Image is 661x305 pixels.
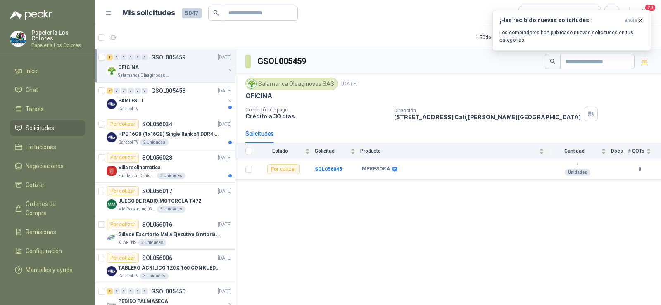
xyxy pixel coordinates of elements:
b: 0 [628,166,651,173]
span: Solicitudes [26,123,54,132]
div: Por cotizar [107,153,139,163]
p: [STREET_ADDRESS] Cali , [PERSON_NAME][GEOGRAPHIC_DATA] [394,113,581,121]
p: SOL056017 [142,188,172,194]
span: 5047 [182,8,202,18]
span: Inicio [26,66,39,76]
div: Por cotizar [107,253,139,263]
div: 0 [135,288,141,294]
h1: Mis solicitudes [122,7,175,19]
p: JUEGO DE RADIO MOTOROLA T472 [118,197,201,205]
p: Silla de Escritorio Malla Ejecutiva Giratoria Cromada con Reposabrazos Fijo Negra [118,231,221,239]
span: Cotizar [26,180,45,189]
div: Salamanca Oleaginosas SAS [245,78,338,90]
button: 20 [636,6,651,21]
img: Company Logo [107,132,117,142]
p: GSOL005459 [151,54,185,60]
span: search [213,10,219,16]
img: Company Logo [107,266,117,276]
a: Inicio [10,63,85,79]
span: # COTs [628,148,644,154]
div: 0 [128,88,134,94]
a: 7 0 0 0 0 0 GSOL005458[DATE] Company LogoPARTES TICaracol TV [107,86,233,112]
a: SOL056045 [315,166,342,172]
span: Estado [257,148,303,154]
a: Chat [10,82,85,98]
p: [DATE] [218,187,232,195]
span: Manuales y ayuda [26,265,73,274]
div: 0 [121,54,127,60]
span: Producto [360,148,537,154]
a: Por cotizarSOL056034[DATE] Company LogoHPE 16GB (1x16GB) Single Rank x4 DDR4-2400Caracol TV2 Unid... [95,116,235,149]
p: Salamanca Oleaginosas SAS [118,72,170,79]
img: Company Logo [247,79,256,88]
div: 0 [121,288,127,294]
p: TABLERO ACRILICO 120 X 160 CON RUEDAS [118,264,221,272]
div: 7 [107,88,113,94]
a: Solicitudes [10,120,85,136]
p: Silla reclinomatica [118,164,160,172]
a: Por cotizarSOL056028[DATE] Company LogoSilla reclinomaticaFundación Clínica Shaio3 Unidades [95,149,235,183]
a: Negociaciones [10,158,85,174]
div: 0 [128,288,134,294]
p: Crédito a 30 días [245,113,388,120]
div: Unidades [565,169,590,176]
div: 1 - 50 de 3192 [476,31,529,44]
div: 1 [107,54,113,60]
p: [DATE] [341,80,358,88]
p: Los compradores han publicado nuevas solicitudes en tus categorías. [499,29,644,44]
p: [DATE] [218,154,232,162]
img: Company Logo [107,199,117,209]
div: 3 Unidades [157,173,185,179]
a: Cotizar [10,177,85,193]
a: Configuración [10,243,85,259]
span: Configuración [26,246,62,255]
img: Company Logo [10,31,26,47]
p: SOL056028 [142,155,172,161]
div: 0 [121,88,127,94]
p: Condición de pago [245,107,388,113]
div: 0 [135,88,141,94]
div: 0 [114,54,120,60]
div: Todas [524,9,541,18]
div: Por cotizar [107,186,139,196]
h3: ¡Has recibido nuevas solicitudes! [499,17,621,24]
button: ¡Has recibido nuevas solicitudes!ahora Los compradores han publicado nuevas solicitudes en tus ca... [492,10,651,51]
p: SOL056034 [142,121,172,127]
div: 2 [107,288,113,294]
div: 0 [135,54,141,60]
div: Solicitudes [245,129,274,138]
p: Fundación Clínica Shaio [118,173,155,179]
p: OFICINA [245,92,272,100]
span: Negociaciones [26,161,64,170]
th: Cantidad [549,143,611,159]
div: Por cotizar [267,164,300,174]
p: Papeleria Los Colores [31,43,85,48]
img: Company Logo [107,166,117,176]
p: OFICINA [118,64,139,71]
p: [DATE] [218,54,232,61]
a: Licitaciones [10,139,85,155]
p: Dirección [394,108,581,113]
span: Solicitud [315,148,349,154]
div: 3 Unidades [140,273,169,279]
img: Company Logo [107,66,117,76]
p: [DATE] [218,121,232,128]
a: Manuales y ayuda [10,262,85,278]
th: # COTs [628,143,661,159]
p: SOL056016 [142,222,172,227]
p: GSOL005450 [151,288,185,294]
th: Docs [611,143,628,159]
p: [DATE] [218,254,232,262]
span: Órdenes de Compra [26,199,77,218]
p: KLARENS [118,239,136,246]
p: Papelería Los Colores [31,30,85,41]
span: Tareas [26,104,44,113]
p: MM Packaging [GEOGRAPHIC_DATA] [118,206,155,213]
b: 1 [549,163,606,169]
th: Solicitud [315,143,360,159]
div: 0 [142,88,148,94]
p: Caracol TV [118,106,138,112]
th: Producto [360,143,549,159]
a: Órdenes de Compra [10,196,85,221]
img: Logo peakr [10,10,52,20]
